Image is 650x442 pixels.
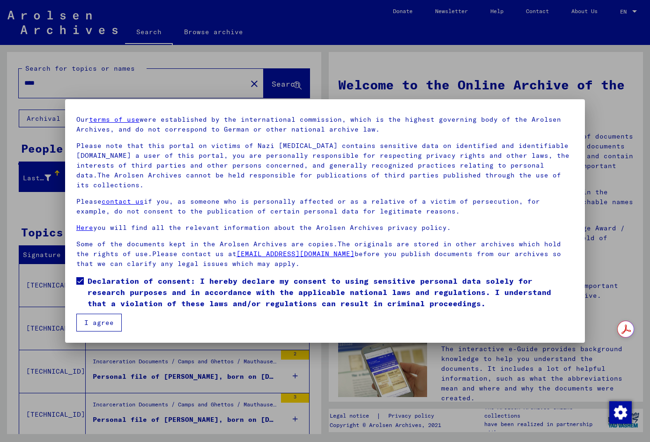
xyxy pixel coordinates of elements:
[76,239,574,269] p: Some of the documents kept in the Arolsen Archives are copies.The originals are stored in other a...
[102,197,144,206] a: contact us
[76,141,574,190] p: Please note that this portal on victims of Nazi [MEDICAL_DATA] contains sensitive data on identif...
[76,115,574,134] p: Our were established by the international commission, which is the highest governing body of the ...
[76,197,574,216] p: Please if you, as someone who is personally affected or as a relative of a victim of persecution,...
[76,223,93,232] a: Here
[76,223,574,233] p: you will find all the relevant information about the Arolsen Archives privacy policy.
[236,250,355,258] a: [EMAIL_ADDRESS][DOMAIN_NAME]
[88,275,574,309] span: Declaration of consent: I hereby declare my consent to using sensitive personal data solely for r...
[89,115,140,124] a: terms of use
[609,401,632,424] img: Change consent
[76,314,122,331] button: I agree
